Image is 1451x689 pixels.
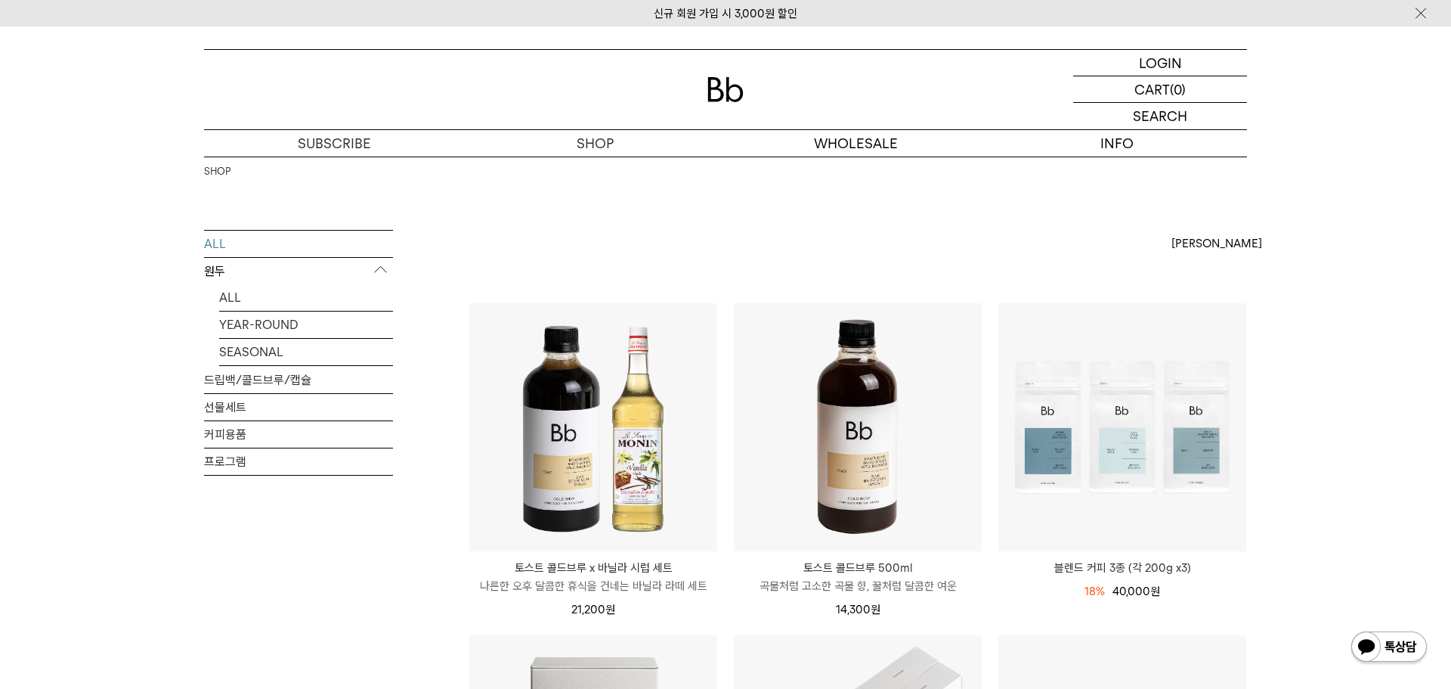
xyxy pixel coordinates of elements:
p: INFO [986,130,1247,157]
span: 14,300 [836,603,880,616]
a: SEASONAL [219,339,393,365]
p: 곡물처럼 고소한 곡물 향, 꿀처럼 달콤한 여운 [734,577,982,595]
p: (0) [1170,76,1186,102]
p: CART [1134,76,1170,102]
span: 21,200 [571,603,615,616]
p: 토스트 콜드브루 500ml [734,559,982,577]
span: [PERSON_NAME] [1171,234,1262,253]
a: CART (0) [1073,76,1247,103]
a: 토스트 콜드브루 500ml 곡물처럼 고소한 곡물 향, 꿀처럼 달콤한 여운 [734,559,982,595]
a: ALL [219,284,393,311]
a: 커피용품 [204,421,393,448]
span: 40,000 [1112,585,1160,598]
a: ALL [204,231,393,257]
a: 블렌드 커피 3종 (각 200g x3) [998,559,1246,577]
p: 나른한 오후 달콤한 휴식을 건네는 바닐라 라떼 세트 [469,577,717,595]
span: 원 [605,603,615,616]
span: 원 [871,603,880,616]
a: 선물세트 [204,394,393,421]
a: SUBSCRIBE [204,130,465,157]
img: 카카오톡 채널 1:1 채팅 버튼 [1350,630,1428,666]
span: 원 [1150,585,1160,598]
p: WHOLESALE [725,130,986,157]
p: 토스트 콜드브루 x 바닐라 시럽 세트 [469,559,717,577]
a: SHOP [465,130,725,157]
a: 프로그램 [204,448,393,475]
a: SHOP [204,164,230,179]
p: SEARCH [1133,103,1187,129]
a: YEAR-ROUND [219,312,393,338]
a: 신규 회원 가입 시 3,000원 할인 [654,7,797,20]
p: LOGIN [1139,50,1182,76]
img: 토스트 콜드브루 500ml [734,303,982,551]
a: 토스트 콜드브루 x 바닐라 시럽 세트 나른한 오후 달콤한 휴식을 건네는 바닐라 라떼 세트 [469,559,717,595]
div: 18% [1084,582,1105,601]
a: 드립백/콜드브루/캡슐 [204,367,393,393]
img: 블렌드 커피 3종 (각 200g x3) [998,303,1246,551]
a: LOGIN [1073,50,1247,76]
p: 원두 [204,258,393,285]
img: 로고 [707,77,744,102]
img: 토스트 콜드브루 x 바닐라 시럽 세트 [469,303,717,551]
